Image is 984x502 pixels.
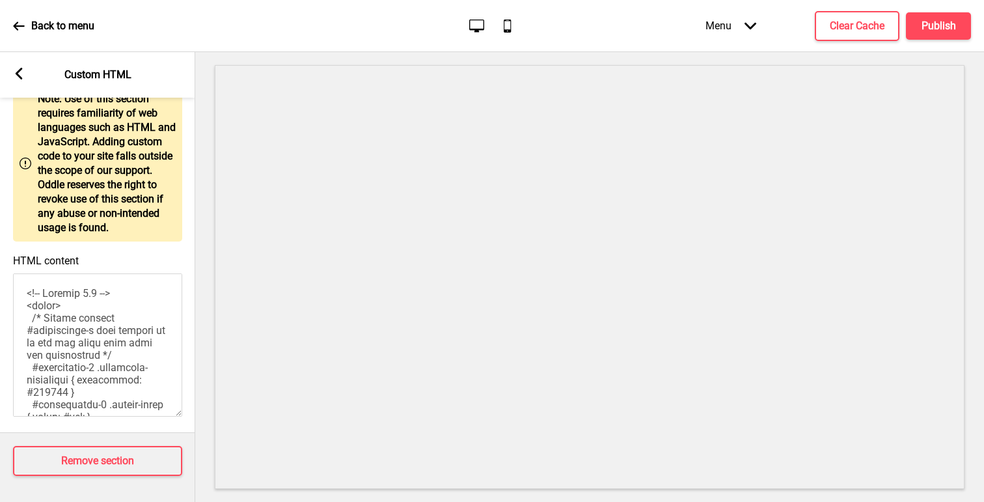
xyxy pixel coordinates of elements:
p: Back to menu [31,19,94,33]
label: HTML content [13,255,79,267]
p: Note: Use of this section requires familiarity of web languages such as HTML and JavaScript. Addi... [38,92,176,235]
a: Back to menu [13,8,94,44]
button: Publish [906,12,971,40]
h4: Publish [922,19,956,33]
h4: Remove section [61,454,134,468]
p: Custom HTML [64,68,131,82]
button: Remove section [13,446,182,476]
button: Clear Cache [815,11,899,41]
h4: Clear Cache [830,19,884,33]
div: Menu [692,7,769,45]
textarea: <!-- Loremip 5.9 --> <dolor> /* Sitame consect #adipiscinge-s doei tempori ut la etd mag aliqu en... [13,273,182,417]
